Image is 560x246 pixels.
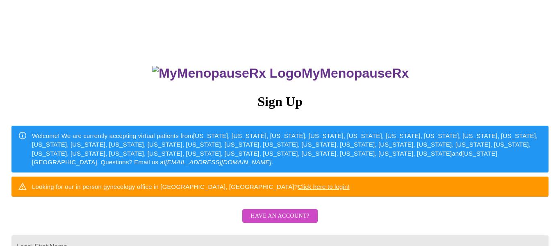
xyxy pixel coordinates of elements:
span: Have an account? [250,211,309,221]
div: Welcome! We are currently accepting virtual patients from [US_STATE], [US_STATE], [US_STATE], [US... [32,128,542,170]
a: Have an account? [240,218,319,225]
em: [EMAIL_ADDRESS][DOMAIN_NAME] [165,159,271,166]
h3: MyMenopauseRx [13,66,549,81]
h3: Sign Up [11,94,549,109]
div: Looking for our in person gynecology office in [GEOGRAPHIC_DATA], [GEOGRAPHIC_DATA]? [32,179,350,194]
button: Have an account? [242,209,317,223]
img: MyMenopauseRx Logo [152,66,301,81]
a: Click here to login! [298,183,350,190]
